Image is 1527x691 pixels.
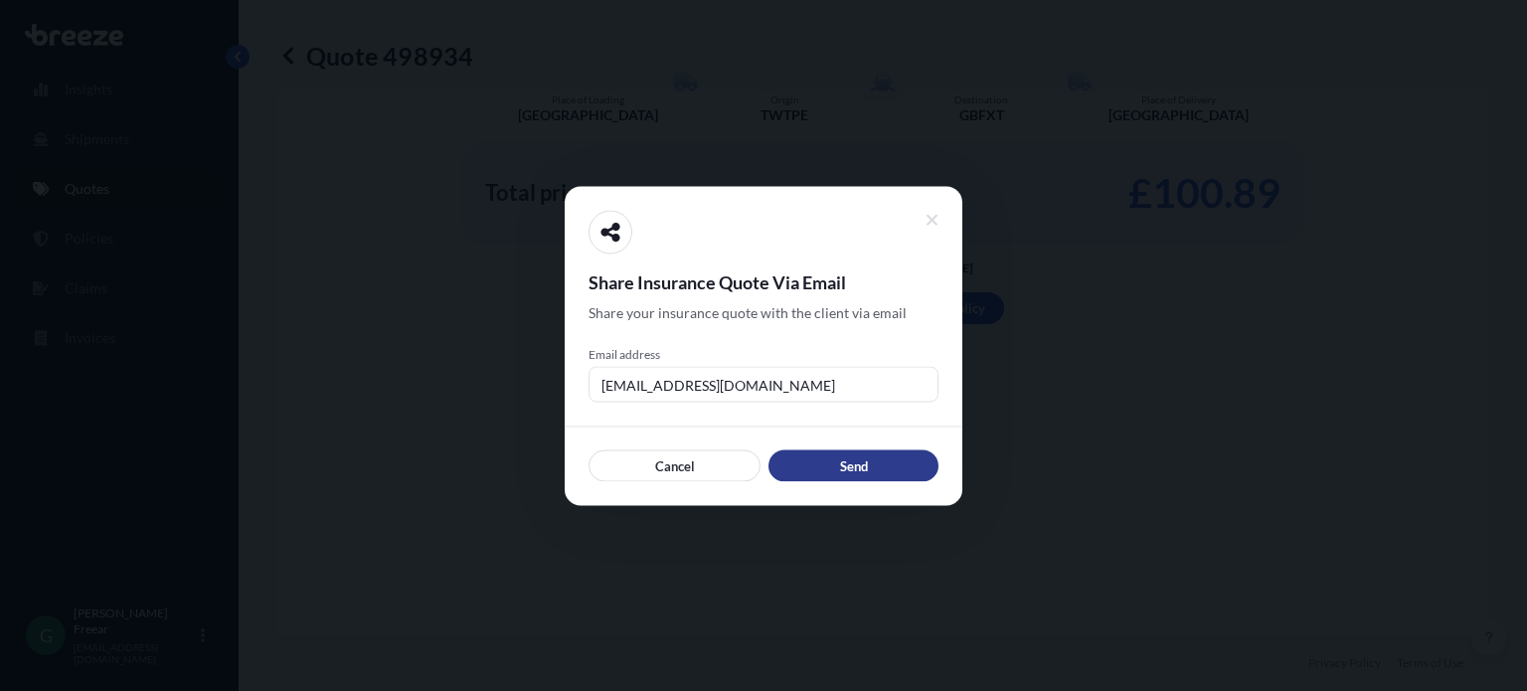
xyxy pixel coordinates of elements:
p: Send [840,455,868,475]
button: Send [768,449,938,481]
button: Cancel [589,449,761,481]
input: example@gmail.com [589,366,938,402]
span: Share Insurance Quote Via Email [589,269,938,293]
p: Cancel [655,455,695,475]
span: Share your insurance quote with the client via email [589,302,907,322]
span: Email address [589,346,938,362]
